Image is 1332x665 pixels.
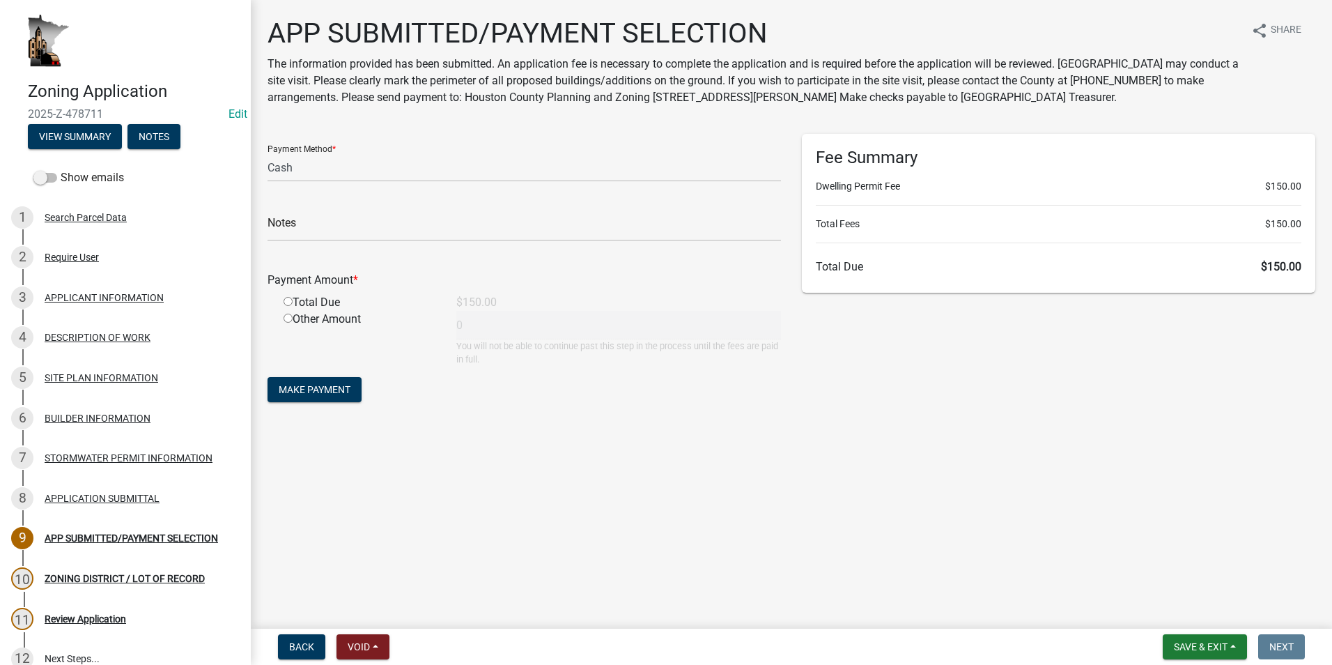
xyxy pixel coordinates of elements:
[127,124,180,149] button: Notes
[1265,179,1301,194] span: $150.00
[1240,17,1312,44] button: shareShare
[45,252,99,262] div: Require User
[45,332,150,342] div: DESCRIPTION OF WORK
[229,107,247,121] a: Edit
[289,641,314,652] span: Back
[268,377,362,402] button: Make Payment
[11,567,33,590] div: 10
[11,608,33,630] div: 11
[11,286,33,309] div: 3
[33,169,124,186] label: Show emails
[816,179,1301,194] li: Dwelling Permit Fee
[1269,641,1294,652] span: Next
[268,17,1240,50] h1: APP SUBMITTED/PAYMENT SELECTION
[28,107,223,121] span: 2025-Z-478711
[45,453,212,463] div: STORMWATER PERMIT INFORMATION
[1261,260,1301,273] span: $150.00
[127,132,180,143] wm-modal-confirm: Notes
[11,487,33,510] div: 8
[45,413,150,423] div: BUILDER INFORMATION
[816,148,1301,168] h6: Fee Summary
[816,260,1301,273] h6: Total Due
[268,56,1240,106] p: The information provided has been submitted. An application fee is necessary to complete the appl...
[11,326,33,349] div: 4
[1251,22,1268,39] i: share
[11,527,33,549] div: 9
[45,494,160,503] div: APPLICATION SUBMITTAL
[229,107,247,121] wm-modal-confirm: Edit Application Number
[279,384,350,395] span: Make Payment
[45,373,158,383] div: SITE PLAN INFORMATION
[45,614,126,624] div: Review Application
[348,641,370,652] span: Void
[336,634,389,659] button: Void
[11,367,33,389] div: 5
[1271,22,1301,39] span: Share
[11,206,33,229] div: 1
[28,82,240,102] h4: Zoning Application
[1258,634,1305,659] button: Next
[11,447,33,469] div: 7
[1265,217,1301,231] span: $150.00
[257,272,791,289] div: Payment Amount
[278,634,325,659] button: Back
[273,311,446,366] div: Other Amount
[28,15,70,67] img: Houston County, Minnesota
[11,246,33,268] div: 2
[45,293,164,303] div: APPLICANT INFORMATION
[1163,634,1247,659] button: Save & Exit
[1174,641,1228,652] span: Save & Exit
[28,132,122,143] wm-modal-confirm: Summary
[45,213,127,222] div: Search Parcel Data
[816,217,1301,231] li: Total Fees
[28,124,122,149] button: View Summary
[11,407,33,429] div: 6
[45,533,218,543] div: APP SUBMITTED/PAYMENT SELECTION
[45,574,205,583] div: ZONING DISTRICT / LOT OF RECORD
[273,294,446,311] div: Total Due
